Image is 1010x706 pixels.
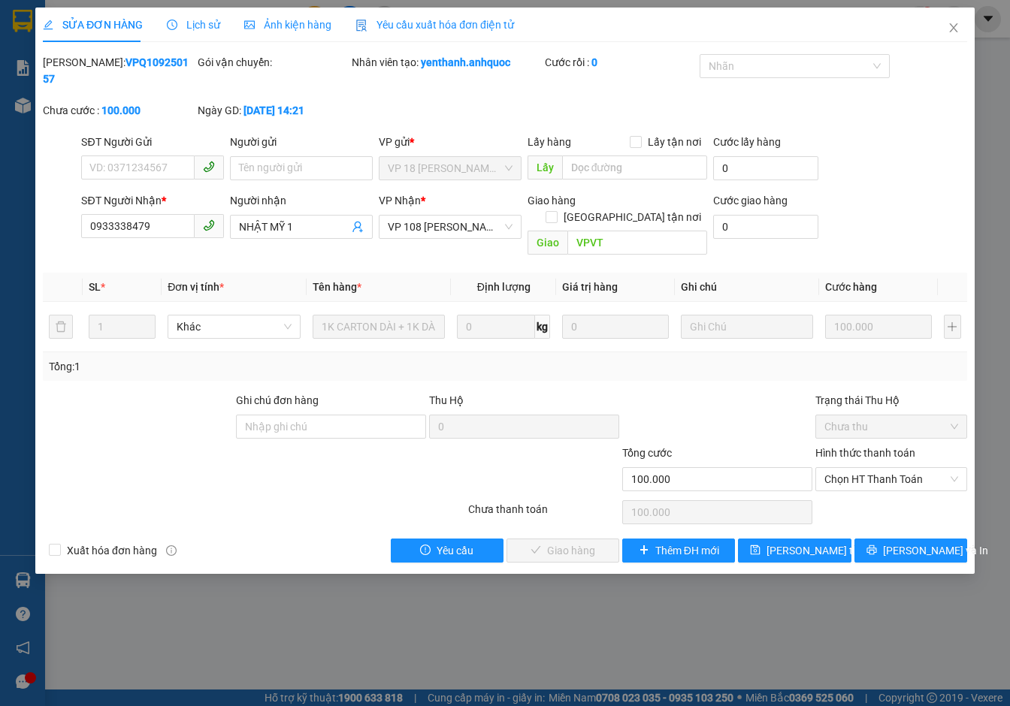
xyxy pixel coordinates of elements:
[43,102,195,119] div: Chưa cước :
[198,54,349,71] div: Gói vận chuyển:
[421,56,510,68] b: yenthanh.anhquoc
[166,545,177,556] span: info-circle
[49,358,391,375] div: Tổng: 1
[591,56,597,68] b: 0
[352,54,542,71] div: Nhân viên tạo:
[507,539,619,563] button: checkGiao hàng
[750,545,761,557] span: save
[236,394,319,406] label: Ghi chú đơn hàng
[854,539,967,563] button: printer[PERSON_NAME] và In
[43,54,195,87] div: [PERSON_NAME]:
[824,468,958,490] span: Chọn HT Thanh Toán
[198,102,349,119] div: Ngày GD:
[477,281,531,293] span: Định lượng
[535,315,550,339] span: kg
[379,134,522,150] div: VP gửi
[167,20,177,30] span: clock-circle
[825,315,932,339] input: 0
[639,545,649,557] span: plus
[545,54,697,71] div: Cước rồi :
[642,134,707,150] span: Lấy tận nơi
[355,20,367,32] img: icon
[244,19,331,31] span: Ảnh kiện hàng
[713,195,788,207] label: Cước giao hàng
[352,221,364,233] span: user-add
[43,19,143,31] span: SỬA ĐƠN HÀNG
[622,539,735,563] button: plusThêm ĐH mới
[203,219,215,231] span: phone
[713,136,781,148] label: Cước lấy hàng
[562,281,618,293] span: Giá trị hàng
[230,134,373,150] div: Người gửi
[567,231,707,255] input: Dọc đường
[622,447,672,459] span: Tổng cước
[43,20,53,30] span: edit
[81,134,224,150] div: SĐT Người Gửi
[177,315,292,338] span: Khác
[713,156,818,180] input: Cước lấy hàng
[815,447,915,459] label: Hình thức thanh toán
[388,216,513,238] span: VP 108 Lê Hồng Phong - Vũng Tàu
[767,542,887,559] span: [PERSON_NAME] thay đổi
[437,542,473,559] span: Yêu cầu
[824,415,958,438] span: Chưa thu
[528,155,562,180] span: Lấy
[467,501,621,527] div: Chưa thanh toán
[933,8,975,50] button: Close
[528,136,571,148] span: Lấy hàng
[866,545,877,557] span: printer
[49,315,73,339] button: delete
[528,195,576,207] span: Giao hàng
[562,155,707,180] input: Dọc đường
[203,161,215,173] span: phone
[944,315,961,339] button: plus
[167,19,220,31] span: Lịch sử
[236,415,426,439] input: Ghi chú đơn hàng
[61,542,163,559] span: Xuất hóa đơn hàng
[243,104,304,116] b: [DATE] 14:21
[883,542,988,559] span: [PERSON_NAME] và In
[355,19,514,31] span: Yêu cầu xuất hóa đơn điện tử
[420,545,431,557] span: exclamation-circle
[655,542,719,559] span: Thêm ĐH mới
[89,281,101,293] span: SL
[388,157,513,180] span: VP 18 Nguyễn Thái Bình - Quận 1
[230,192,373,209] div: Người nhận
[713,215,818,239] input: Cước giao hàng
[528,231,567,255] span: Giao
[168,281,224,293] span: Đơn vị tính
[101,104,141,116] b: 100.000
[948,22,960,34] span: close
[429,394,464,406] span: Thu Hộ
[562,315,669,339] input: 0
[244,20,255,30] span: picture
[815,392,967,409] div: Trạng thái Thu Hộ
[675,273,820,302] th: Ghi chú
[825,281,877,293] span: Cước hàng
[379,195,421,207] span: VP Nhận
[313,281,361,293] span: Tên hàng
[558,209,707,225] span: [GEOGRAPHIC_DATA] tận nơi
[313,315,446,339] input: VD: Bàn, Ghế
[681,315,814,339] input: Ghi Chú
[391,539,503,563] button: exclamation-circleYêu cầu
[81,192,224,209] div: SĐT Người Nhận
[738,539,851,563] button: save[PERSON_NAME] thay đổi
